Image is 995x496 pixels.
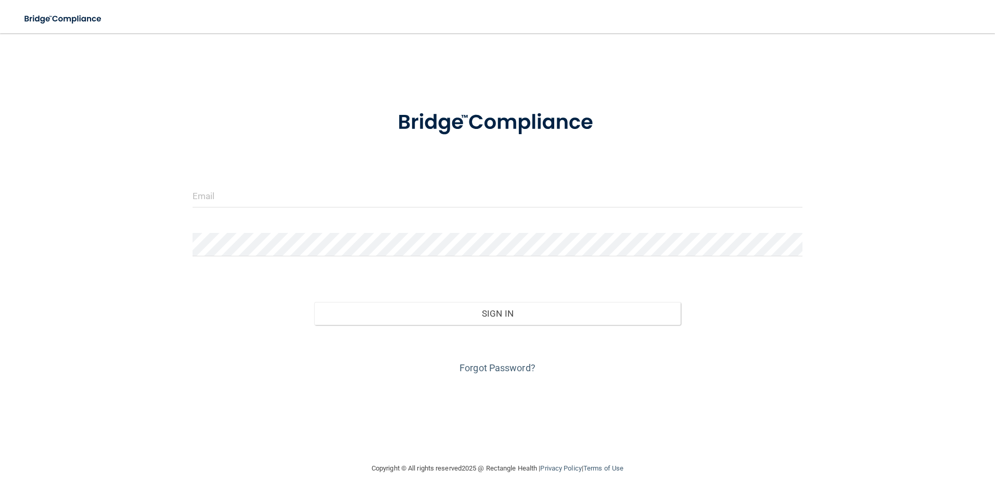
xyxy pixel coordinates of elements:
[308,452,687,485] div: Copyright © All rights reserved 2025 @ Rectangle Health | |
[16,8,111,30] img: bridge_compliance_login_screen.278c3ca4.svg
[540,464,581,472] a: Privacy Policy
[460,362,535,373] a: Forgot Password?
[376,96,619,150] img: bridge_compliance_login_screen.278c3ca4.svg
[583,464,623,472] a: Terms of Use
[314,302,681,325] button: Sign In
[193,184,803,207] input: Email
